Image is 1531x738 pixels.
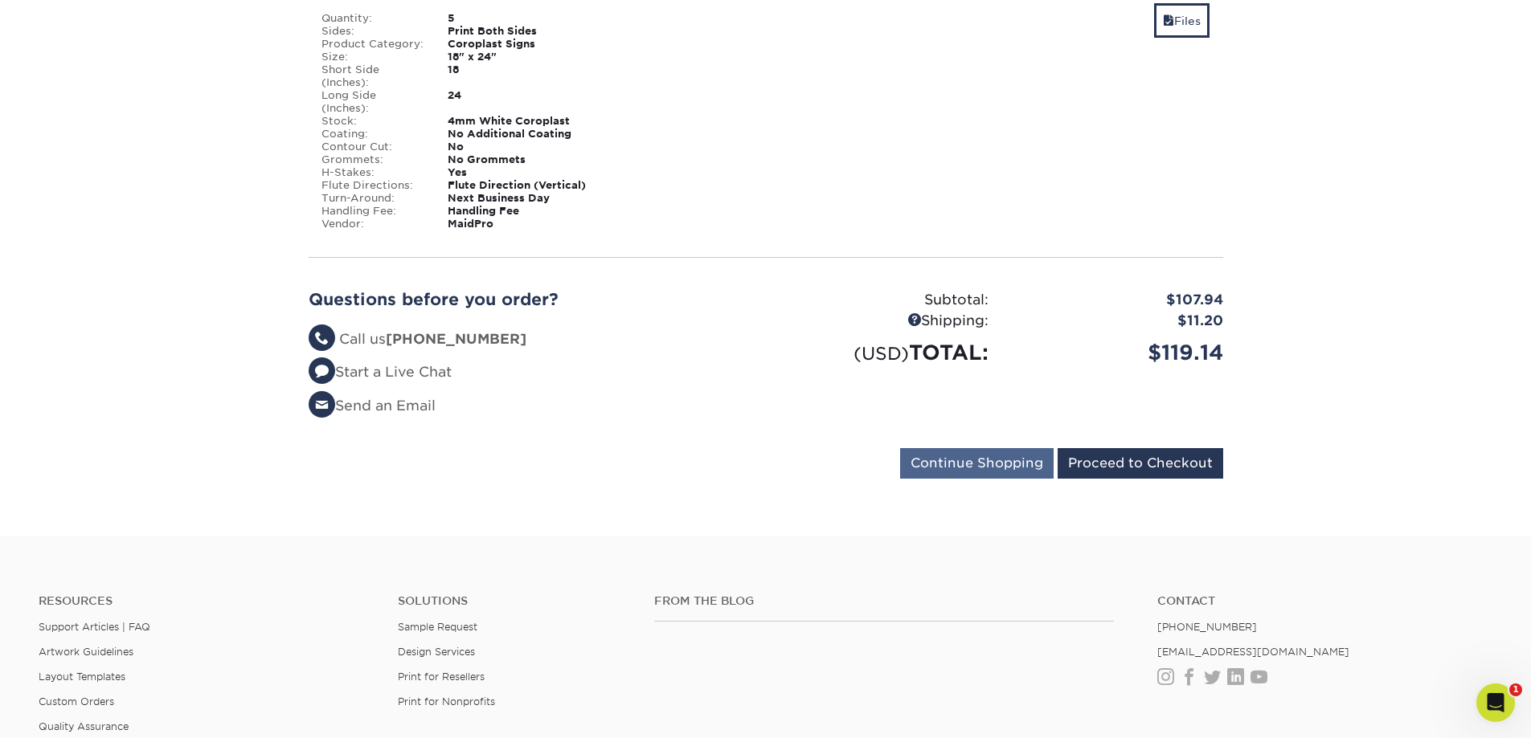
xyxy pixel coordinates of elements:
a: Sample Request [398,621,477,633]
h4: Solutions [398,594,630,608]
div: No Grommets [436,153,613,166]
div: Turn-Around: [309,192,436,205]
div: Shipping: [766,311,1001,332]
div: Contour Cut: [309,141,436,153]
a: Artwork Guidelines [39,646,133,658]
div: TOTAL: [766,337,1001,368]
div: Long Side (Inches): [309,89,436,115]
strong: [PHONE_NUMBER] [386,331,526,347]
div: Short Side (Inches): [309,63,436,89]
small: (USD) [854,343,909,364]
div: Vendor: [309,218,436,230]
span: 1 [1509,683,1522,696]
div: Size: [309,51,436,63]
input: Proceed to Checkout [1058,448,1223,479]
div: $119.14 [1001,337,1235,368]
a: [EMAIL_ADDRESS][DOMAIN_NAME] [1157,646,1349,658]
div: Handling Fee: [309,205,436,218]
div: Grommets: [309,153,436,166]
a: Print for Nonprofits [398,695,495,707]
div: Handling Fee [436,205,613,218]
a: Design Services [398,646,475,658]
a: Send an Email [309,398,436,414]
div: Stock: [309,115,436,128]
a: Print for Resellers [398,671,485,683]
div: Yes [436,166,613,179]
input: Continue Shopping [900,448,1054,479]
iframe: Intercom live chat [1476,683,1515,722]
a: Layout Templates [39,671,125,683]
a: Contact [1157,594,1492,608]
div: 18" x 24" [436,51,613,63]
div: Print Both Sides [436,25,613,38]
a: Start a Live Chat [309,364,452,380]
iframe: Google Customer Reviews [4,689,137,732]
div: Coating: [309,128,436,141]
div: 18 [436,63,613,89]
div: Quantity: [309,12,436,25]
div: H-Stakes: [309,166,436,179]
div: Product Category: [309,38,436,51]
div: 5 [436,12,613,25]
div: No Additional Coating [436,128,613,141]
div: $11.20 [1001,311,1235,332]
div: Sides: [309,25,436,38]
div: MaidPro [436,218,613,230]
div: Coroplast Signs [436,38,613,51]
h4: Resources [39,594,374,608]
div: Next Business Day [436,192,613,205]
div: Flute Direction (Vertical) [436,179,613,192]
li: Call us [309,329,754,350]
div: Flute Directions: [309,179,436,192]
h4: From the Blog [654,594,1114,608]
span: files [1163,14,1174,27]
div: $107.94 [1001,290,1235,311]
div: No [436,141,613,153]
h2: Questions before you order? [309,290,754,309]
div: 24 [436,89,613,115]
div: Subtotal: [766,290,1001,311]
a: Support Articles | FAQ [39,621,150,633]
a: [PHONE_NUMBER] [1157,621,1257,633]
a: Files [1154,3,1210,38]
div: 4mm White Coroplast [436,115,613,128]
